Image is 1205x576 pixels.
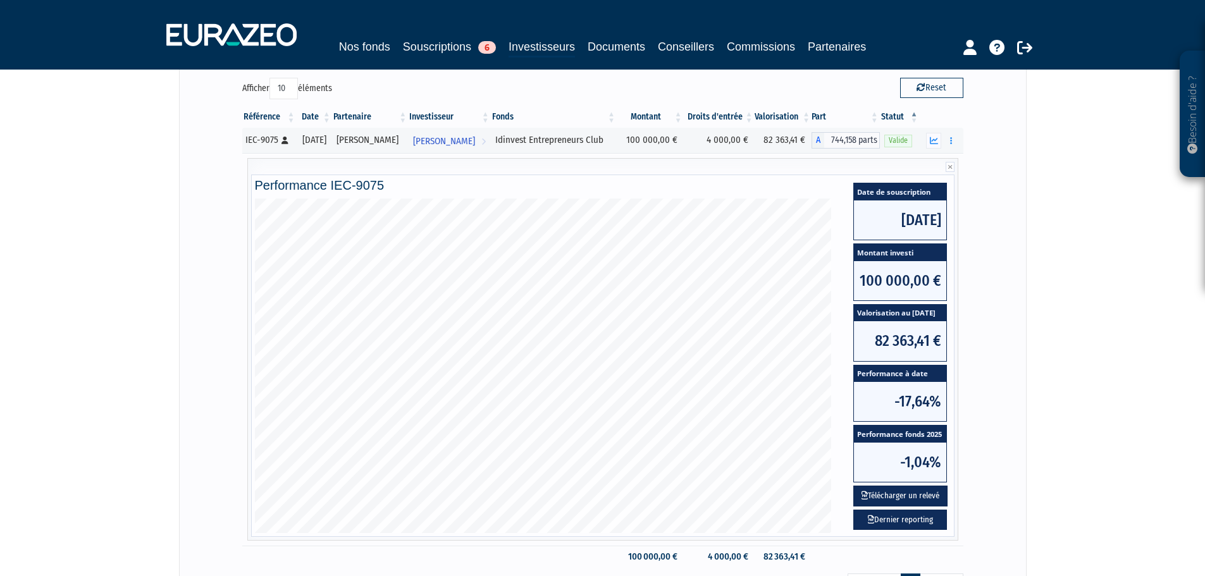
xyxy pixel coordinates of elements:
[297,106,332,128] th: Date: activer pour trier la colonne par ordre croissant
[617,546,684,568] td: 100 000,00 €
[853,486,948,506] button: Télécharger un relevé
[854,426,946,443] span: Performance fonds 2025
[854,321,946,360] span: 82 363,41 €
[808,38,866,56] a: Partenaires
[281,137,288,144] i: [Français] Personne physique
[824,132,880,149] span: 744,158 parts
[853,510,947,530] a: Dernier reporting
[755,546,812,568] td: 82 363,41 €
[812,132,880,149] div: A - Idinvest Entrepreneurs Club
[812,106,880,128] th: Part: activer pour trier la colonne par ordre croissant
[491,106,617,128] th: Fonds: activer pour trier la colonne par ordre croissant
[481,130,486,153] i: Voir l'investisseur
[413,130,475,153] span: [PERSON_NAME]
[408,128,490,153] a: [PERSON_NAME]
[854,365,946,383] span: Performance à date
[755,128,812,153] td: 82 363,41 €
[332,128,409,153] td: [PERSON_NAME]
[301,133,328,147] div: [DATE]
[588,38,645,56] a: Documents
[332,106,409,128] th: Partenaire: activer pour trier la colonne par ordre croissant
[812,132,824,149] span: A
[854,261,946,300] span: 100 000,00 €
[854,382,946,421] span: -17,64%
[684,546,755,568] td: 4 000,00 €
[269,78,298,99] select: Afficheréléments
[408,106,490,128] th: Investisseur: activer pour trier la colonne par ordre croissant
[884,135,912,147] span: Valide
[684,128,755,153] td: 4 000,00 €
[509,38,575,58] a: Investisseurs
[1185,58,1200,171] p: Besoin d'aide ?
[658,38,714,56] a: Conseillers
[242,106,297,128] th: Référence : activer pour trier la colonne par ordre croissant
[727,38,795,56] a: Commissions
[854,183,946,200] span: Date de souscription
[617,128,684,153] td: 100 000,00 €
[854,305,946,322] span: Valorisation au [DATE]
[255,178,951,192] h4: Performance IEC-9075
[403,38,496,56] a: Souscriptions6
[854,443,946,482] span: -1,04%
[755,106,812,128] th: Valorisation: activer pour trier la colonne par ordre croissant
[339,38,390,56] a: Nos fonds
[880,106,920,128] th: Statut : activer pour trier la colonne par ordre d&eacute;croissant
[245,133,292,147] div: IEC-9075
[854,244,946,261] span: Montant investi
[166,23,297,46] img: 1732889491-logotype_eurazeo_blanc_rvb.png
[478,41,496,54] span: 6
[900,78,963,98] button: Reset
[854,200,946,240] span: [DATE]
[242,78,332,99] label: Afficher éléments
[495,133,612,147] div: Idinvest Entrepreneurs Club
[617,106,684,128] th: Montant: activer pour trier la colonne par ordre croissant
[684,106,755,128] th: Droits d'entrée: activer pour trier la colonne par ordre croissant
